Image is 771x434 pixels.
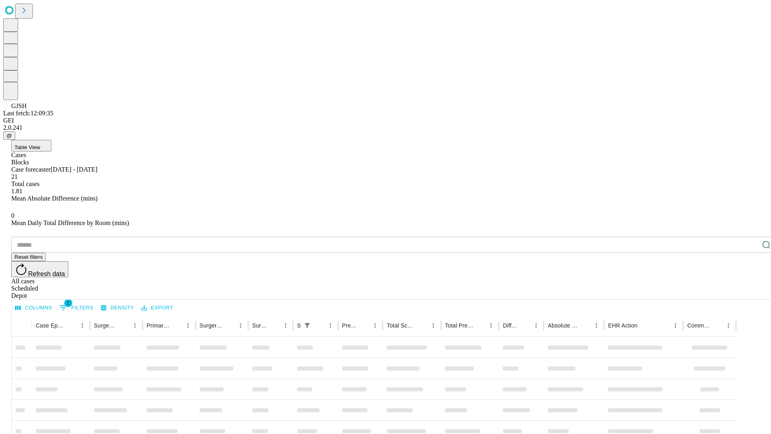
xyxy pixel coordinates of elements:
button: Sort [358,320,369,331]
div: EHR Action [608,322,637,329]
span: Case forecaster [11,166,51,173]
button: Menu [77,320,88,331]
button: Sort [314,320,325,331]
button: Menu [235,320,246,331]
div: 1 active filter [302,320,313,331]
div: Total Scheduled Duration [387,322,416,329]
span: Refresh data [28,270,65,277]
span: 0 [11,212,14,219]
span: @ [6,133,12,139]
div: Case Epic Id [36,322,65,329]
button: Sort [224,320,235,331]
span: 1.81 [11,188,22,194]
button: Select columns [13,302,54,314]
span: GJSH [11,102,27,109]
div: Primary Service [147,322,170,329]
button: Menu [369,320,381,331]
button: Show filters [302,320,313,331]
button: @ [3,131,15,140]
span: [DATE] - [DATE] [51,166,97,173]
span: Last fetch: 12:09:35 [3,110,53,117]
div: Scheduled In Room Duration [297,322,301,329]
span: Reset filters [14,254,43,260]
button: Sort [416,320,428,331]
button: Menu [723,320,734,331]
button: Menu [325,320,336,331]
button: Sort [171,320,182,331]
button: Table View [11,140,51,151]
button: Sort [65,320,77,331]
div: Surgery Name [200,322,223,329]
button: Menu [670,320,681,331]
div: Surgery Date [252,322,268,329]
button: Menu [591,320,602,331]
div: Predicted In Room Duration [342,322,358,329]
div: Total Predicted Duration [445,322,474,329]
div: Absolute Difference [548,322,579,329]
button: Sort [474,320,485,331]
span: Total cases [11,180,39,187]
span: Mean Absolute Difference (mins) [11,195,98,202]
span: Mean Daily Total Difference by Room (mins) [11,219,129,226]
button: Sort [269,320,280,331]
button: Density [99,302,136,314]
span: Table View [14,144,40,150]
button: Sort [712,320,723,331]
div: Comments [687,322,710,329]
button: Sort [579,320,591,331]
div: Difference [503,322,518,329]
button: Show filters [57,301,96,314]
button: Menu [485,320,497,331]
button: Export [139,302,175,314]
button: Menu [129,320,141,331]
button: Menu [280,320,291,331]
div: 2.0.241 [3,124,768,131]
button: Reset filters [11,253,46,261]
button: Menu [530,320,542,331]
div: GEI [3,117,768,124]
button: Menu [428,320,439,331]
span: 21 [11,173,18,180]
button: Refresh data [11,261,68,277]
button: Menu [182,320,194,331]
button: Sort [638,320,649,331]
div: Surgeon Name [94,322,117,329]
span: 1 [64,299,72,307]
button: Sort [519,320,530,331]
button: Sort [118,320,129,331]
